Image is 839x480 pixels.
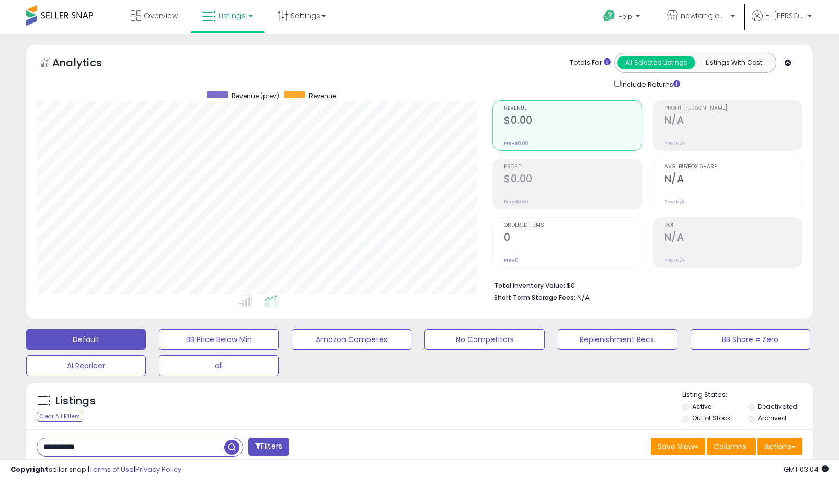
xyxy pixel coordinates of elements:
button: Filters [248,438,289,456]
p: Listing States: [682,390,813,400]
a: Terms of Use [89,464,134,474]
button: all [159,355,279,376]
span: Help [618,12,633,21]
a: Hi [PERSON_NAME] [752,10,812,34]
a: Help [595,2,650,34]
i: Get Help [603,9,616,22]
h2: $0.00 [504,173,641,187]
label: Archived [758,414,786,423]
span: N/A [577,292,590,302]
span: Columns [714,441,746,452]
label: Active [692,402,711,411]
button: Default [26,329,146,350]
span: 2025-08-11 03:04 GMT [784,464,829,474]
h5: Listings [55,394,96,408]
span: newfangled networks [681,10,728,21]
button: Save View [651,438,705,455]
h2: 0 [504,231,641,245]
div: Totals For [570,58,611,68]
b: Total Inventory Value: [494,281,565,290]
span: Revenue [504,106,641,111]
button: No Competitors [424,329,544,350]
label: Deactivated [758,402,797,411]
button: Amazon Competes [292,329,411,350]
span: Listings [219,10,246,21]
h2: $0.00 [504,114,641,128]
div: Clear All Filters [37,412,83,422]
button: All Selected Listings [617,56,695,69]
span: Revenue (prev) [232,91,279,100]
button: BB Price Below Min [159,329,279,350]
div: seller snap | | [10,465,181,475]
small: Prev: $0.00 [504,140,528,146]
span: Ordered Items [504,223,641,228]
h2: N/A [664,114,802,128]
span: Profit [PERSON_NAME] [664,106,802,111]
h2: N/A [664,231,802,245]
span: Profit [504,164,641,170]
h2: N/A [664,173,802,187]
small: Prev: N/A [664,257,685,263]
button: AI Repricer [26,355,146,376]
button: Replenishment Recs. [558,329,677,350]
li: $0 [494,278,795,291]
small: Prev: N/A [664,140,685,146]
button: Columns [707,438,756,455]
b: Short Term Storage Fees: [494,293,576,302]
label: Out of Stock [692,414,730,423]
small: Prev: N/A [664,198,685,205]
span: Avg. Buybox Share [664,164,802,170]
div: Include Returns [606,78,693,90]
small: Prev: $0.00 [504,198,528,205]
span: Hi [PERSON_NAME] [765,10,804,21]
button: Listings With Cost [695,56,773,69]
h5: Analytics [52,55,122,73]
strong: Copyright [10,464,49,474]
button: Actions [757,438,802,455]
span: Revenue [309,91,336,100]
button: BB Share = Zero [691,329,810,350]
span: Overview [144,10,178,21]
a: Privacy Policy [135,464,181,474]
span: ROI [664,223,802,228]
small: Prev: 0 [504,257,519,263]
